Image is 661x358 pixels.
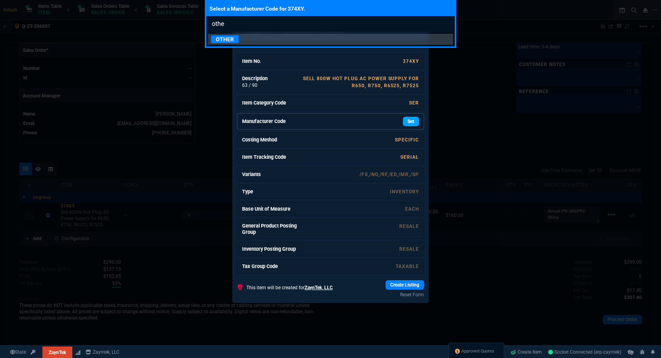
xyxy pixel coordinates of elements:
a: msbcCompanyName [83,349,122,356]
a: API TOKEN [28,349,38,356]
p: Select a Manufacturer Code for 374XY. [206,2,455,16]
span: Approved Quotes [461,348,494,354]
p: OTHER [211,35,239,43]
a: Create Item [507,346,545,358]
input: Search... [206,16,455,32]
a: Global State [8,349,28,356]
span: Socket Connected (erp-zayntek) [548,349,621,355]
a: ulKR_ZxDlM1MxeiYAABa [548,349,621,356]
